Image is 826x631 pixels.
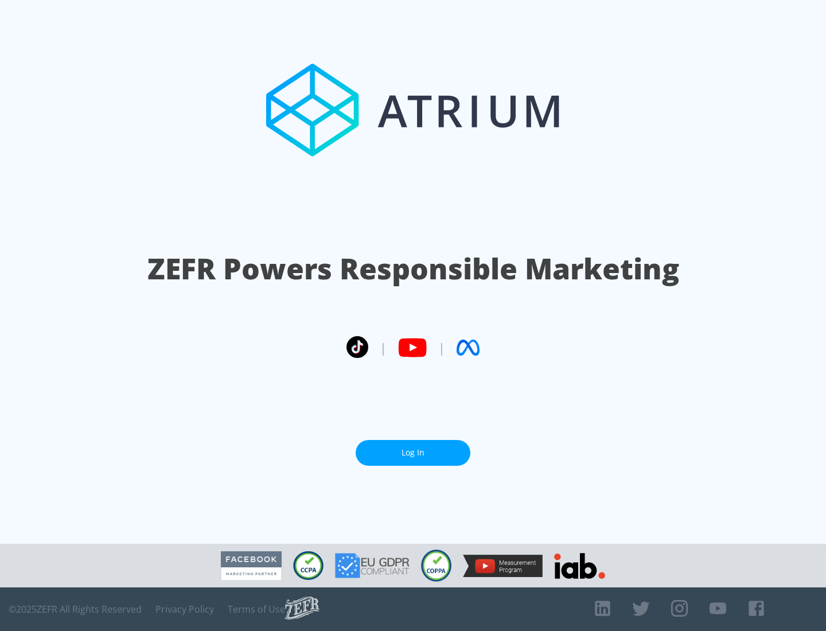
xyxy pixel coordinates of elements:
img: YouTube Measurement Program [463,555,543,577]
a: Terms of Use [228,603,285,615]
img: IAB [554,553,605,579]
img: CCPA Compliant [293,551,324,580]
h1: ZEFR Powers Responsible Marketing [147,249,679,289]
a: Privacy Policy [155,603,214,615]
span: | [438,339,445,356]
span: | [380,339,387,356]
img: Facebook Marketing Partner [221,551,282,581]
img: GDPR Compliant [335,553,410,578]
a: Log In [356,440,470,466]
img: COPPA Compliant [421,550,451,582]
span: © 2025 ZEFR All Rights Reserved [9,603,142,615]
